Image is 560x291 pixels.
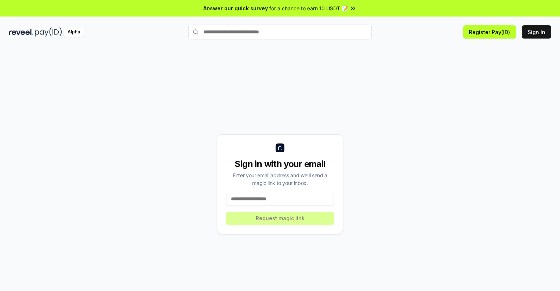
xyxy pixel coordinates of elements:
span: Answer our quick survey [203,4,268,12]
div: Enter your email address and we’ll send a magic link to your inbox. [226,171,334,187]
div: Sign in with your email [226,158,334,170]
img: pay_id [35,28,62,37]
span: for a chance to earn 10 USDT 📝 [269,4,348,12]
img: logo_small [276,143,284,152]
img: reveel_dark [9,28,33,37]
button: Register Pay(ID) [463,25,516,39]
div: Alpha [63,28,84,37]
button: Sign In [522,25,551,39]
